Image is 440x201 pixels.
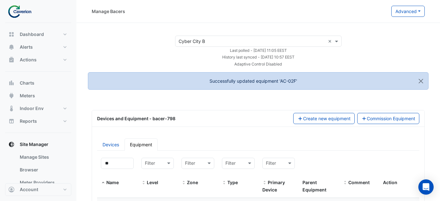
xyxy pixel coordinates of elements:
span: Level [141,180,146,185]
span: Reports [20,118,37,124]
span: Actions [20,57,37,63]
span: Alerts [20,44,33,50]
app-icon: Alerts [8,44,15,50]
small: Mon 01-Sep-2025 11:05 EEST [230,48,287,53]
button: Create new equipment [293,113,355,124]
button: Charts [5,77,71,89]
span: Site Manager [20,141,48,148]
span: Parent Equipment [302,180,326,192]
span: Zone [187,180,198,185]
button: Dashboard [5,28,71,41]
span: Indoor Env [20,105,44,112]
span: Type [222,180,226,185]
span: Zone [181,180,186,185]
div: Open Intercom Messenger [418,179,434,195]
span: Level [147,180,158,185]
div: Manage Bacers [92,8,125,15]
span: Primary Device [262,180,267,185]
a: Equipment [124,138,158,151]
ngb-alert: Successfully updated equipment 'AC-02F' [88,72,429,90]
button: Commission Equipment [357,113,420,124]
app-icon: Dashboard [8,31,15,38]
span: Type [227,180,238,185]
small: Mon 01-Sep-2025 10:57 EEST [222,55,295,59]
a: Meter Providers [15,176,71,189]
button: Actions [5,53,71,66]
span: Comment [348,180,370,185]
button: Site Manager [5,138,71,151]
button: Alerts [5,41,71,53]
span: Meters [20,93,35,99]
span: Dashboard [20,31,44,38]
app-icon: Charts [8,80,15,86]
img: Company Logo [8,5,36,18]
button: Close [414,73,428,90]
span: Primary Device [262,180,285,192]
a: Browser [15,163,71,176]
button: Reports [5,115,71,128]
button: Indoor Env [5,102,71,115]
span: Comment [343,180,347,185]
app-icon: Actions [8,57,15,63]
a: Manage Sites [15,151,71,163]
button: Meters [5,89,71,102]
span: Account [20,186,38,193]
small: Adaptive Control Disabled [234,62,282,66]
span: Name [106,180,119,185]
span: Clear [328,38,333,45]
div: Devices and Equipment - bacer-798 [93,115,289,122]
app-icon: Site Manager [8,141,15,148]
span: Charts [20,80,34,86]
span: Action [383,180,397,185]
span: Name [101,180,105,185]
app-icon: Meters [8,93,15,99]
app-icon: Indoor Env [8,105,15,112]
button: Account [5,183,71,196]
a: Devices [97,138,124,151]
app-icon: Reports [8,118,15,124]
button: Advanced [391,6,425,17]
